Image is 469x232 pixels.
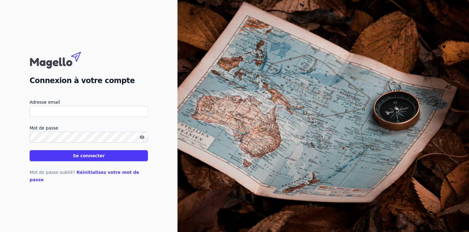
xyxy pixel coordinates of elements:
h2: Connexion à votre compte [30,75,148,86]
img: Magello [30,49,94,70]
a: Réinitialisez votre mot de passe [30,170,139,182]
button: Se connecter [30,150,148,161]
label: Mot de passe [30,124,148,132]
label: Adresse email [30,98,148,106]
p: Mot de passe oublié? [30,169,148,183]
